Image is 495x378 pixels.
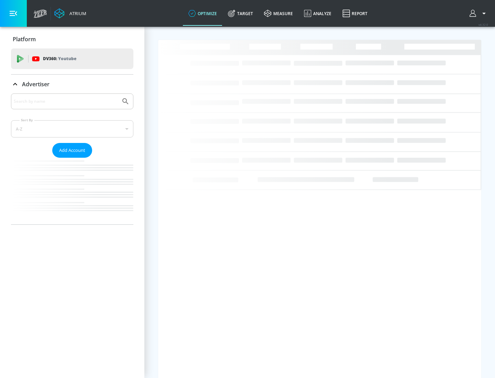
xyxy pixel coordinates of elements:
[478,23,488,26] span: v 4.32.0
[67,10,86,16] div: Atrium
[58,55,76,62] p: Youtube
[59,146,85,154] span: Add Account
[11,30,133,49] div: Platform
[52,143,92,158] button: Add Account
[298,1,337,26] a: Analyze
[337,1,373,26] a: Report
[11,120,133,137] div: A-Z
[222,1,258,26] a: Target
[13,35,36,43] p: Platform
[54,8,86,19] a: Atrium
[11,75,133,94] div: Advertiser
[43,55,76,63] p: DV360:
[14,97,118,106] input: Search by name
[183,1,222,26] a: optimize
[11,93,133,224] div: Advertiser
[11,48,133,69] div: DV360: Youtube
[258,1,298,26] a: measure
[11,158,133,224] nav: list of Advertiser
[20,118,34,122] label: Sort By
[22,80,49,88] p: Advertiser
